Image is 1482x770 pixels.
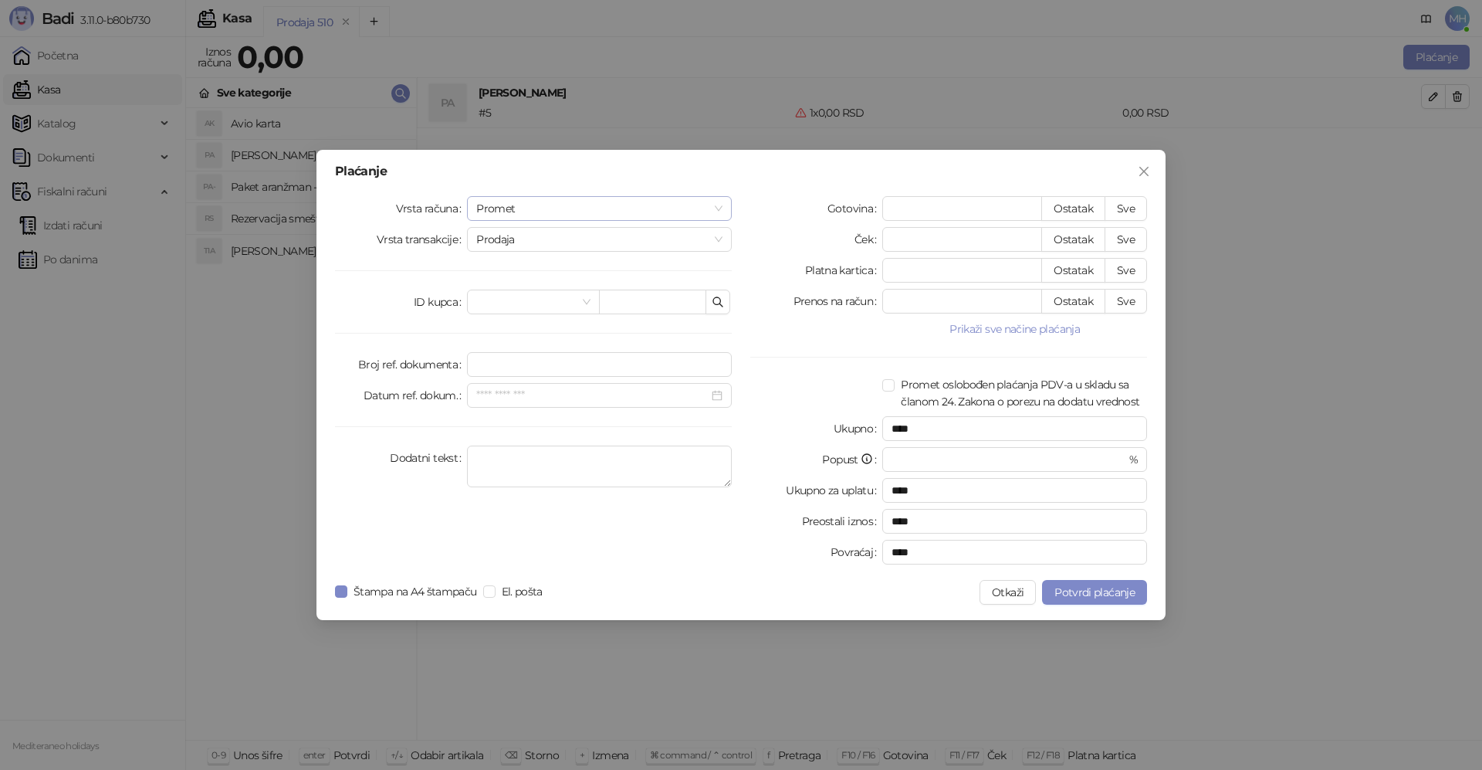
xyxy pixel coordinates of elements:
span: Promet [476,197,722,220]
label: Ukupno [834,416,883,441]
span: Promet oslobođen plaćanja PDV-a u skladu sa članom 24. Zakona o porezu na dodatu vrednost [895,376,1147,410]
button: Ostatak [1041,227,1105,252]
button: Potvrdi plaćanje [1042,580,1147,605]
input: Datum ref. dokum. [476,387,709,404]
label: Datum ref. dokum. [364,383,468,408]
span: Potvrdi plaćanje [1054,585,1135,599]
label: Povraćaj [831,540,882,565]
label: Broj ref. dokumenta [358,352,467,377]
span: Zatvori [1132,165,1156,178]
label: Preostali iznos [802,509,883,534]
label: Vrsta transakcije [377,227,468,252]
label: Vrsta računa [396,196,468,221]
button: Sve [1105,196,1147,221]
label: Ček [854,227,882,252]
label: Dodatni tekst [390,446,467,470]
button: Sve [1105,227,1147,252]
textarea: Dodatni tekst [467,446,732,487]
button: Prikaži sve načine plaćanja [882,320,1147,338]
label: Gotovina [827,196,882,221]
button: Sve [1105,258,1147,283]
button: Close [1132,159,1156,184]
label: Popust [822,447,882,472]
button: Sve [1105,289,1147,314]
span: El. pošta [496,583,549,600]
button: Ostatak [1041,196,1105,221]
label: ID kupca [414,290,467,314]
label: Ukupno za uplatu [786,478,882,503]
button: Otkaži [980,580,1036,605]
button: Ostatak [1041,289,1105,314]
label: Platna kartica [805,258,882,283]
input: Broj ref. dokumenta [467,352,732,377]
span: close [1138,165,1150,178]
button: Ostatak [1041,258,1105,283]
div: Plaćanje [335,165,1147,178]
span: Štampa na A4 štampaču [347,583,483,600]
label: Prenos na račun [793,289,883,314]
span: Prodaja [476,228,722,251]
